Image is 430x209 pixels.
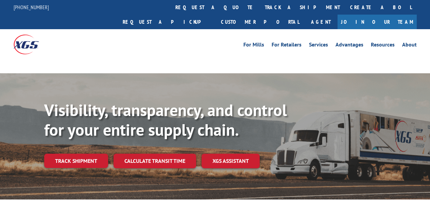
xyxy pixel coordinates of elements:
[338,15,417,29] a: Join Our Team
[114,154,196,168] a: Calculate transit time
[304,15,338,29] a: Agent
[309,42,328,50] a: Services
[118,15,216,29] a: Request a pickup
[371,42,395,50] a: Resources
[402,42,417,50] a: About
[14,4,49,11] a: [PHONE_NUMBER]
[336,42,363,50] a: Advantages
[44,154,108,168] a: Track shipment
[272,42,302,50] a: For Retailers
[44,99,287,140] b: Visibility, transparency, and control for your entire supply chain.
[243,42,264,50] a: For Mills
[216,15,304,29] a: Customer Portal
[202,154,260,168] a: XGS ASSISTANT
